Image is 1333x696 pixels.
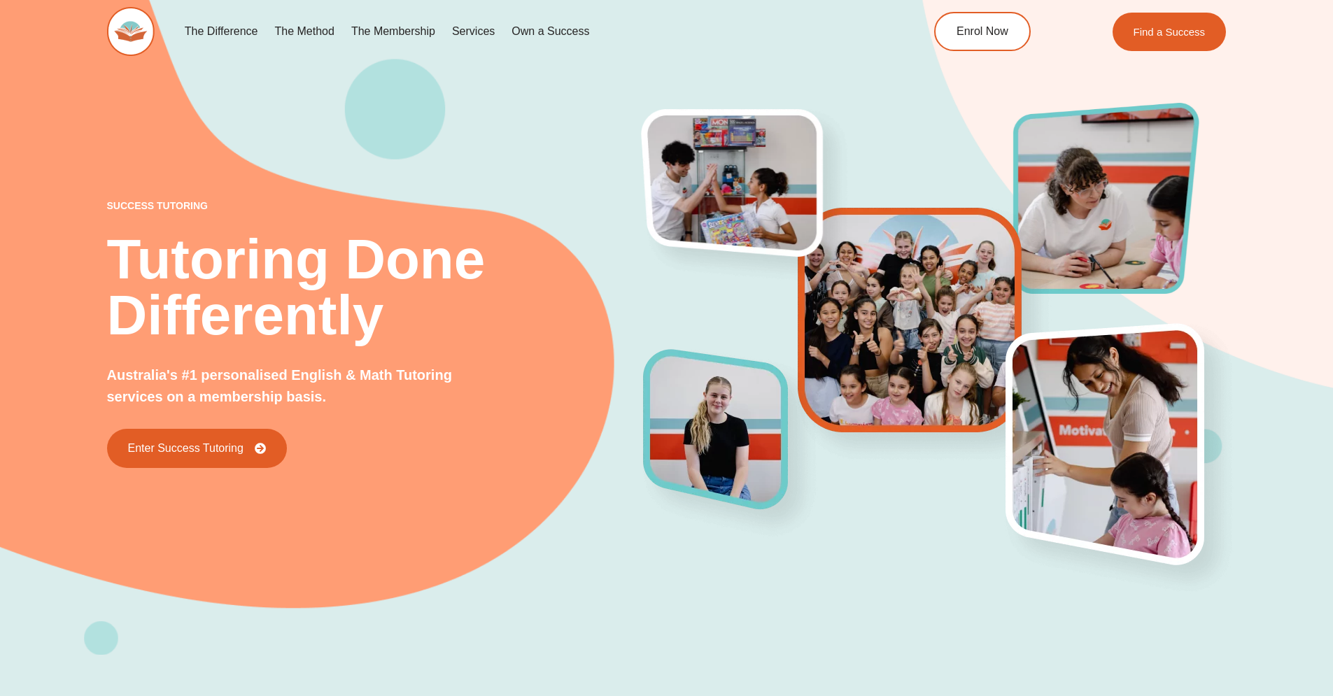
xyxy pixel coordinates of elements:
a: The Membership [343,15,444,48]
nav: Menu [176,15,870,48]
a: Services [444,15,503,48]
a: Own a Success [503,15,598,48]
a: The Method [266,15,342,48]
span: Enrol Now [957,26,1008,37]
p: Australia's #1 personalised English & Math Tutoring services on a membership basis. [107,364,500,408]
p: success tutoring [107,201,644,211]
a: The Difference [176,15,267,48]
h2: Tutoring Done Differently [107,232,644,343]
a: Enrol Now [934,12,1031,51]
a: Find a Success [1113,13,1227,51]
span: Find a Success [1134,27,1206,37]
span: Enter Success Tutoring [128,443,244,454]
a: Enter Success Tutoring [107,429,287,468]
